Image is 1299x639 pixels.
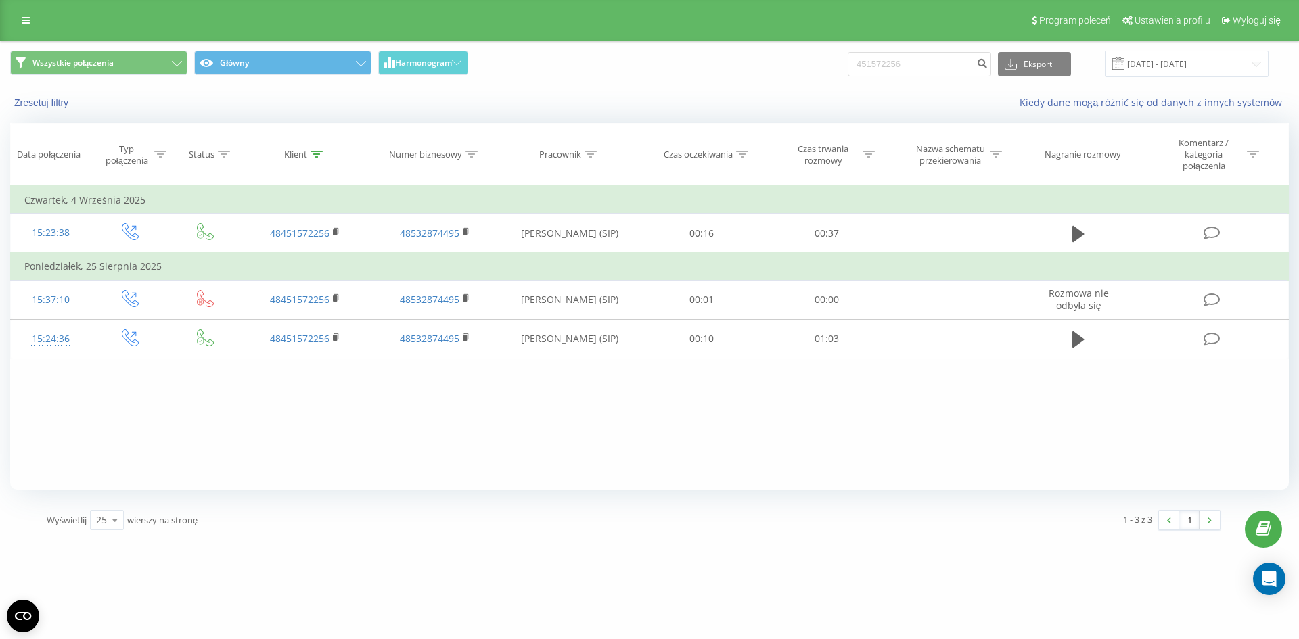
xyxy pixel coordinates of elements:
[189,149,214,160] div: Status
[499,214,639,254] td: [PERSON_NAME] (SIP)
[1045,149,1121,160] div: Nagranie rozmowy
[395,58,452,68] span: Harmonogram
[664,149,733,160] div: Czas oczekiwania
[848,52,991,76] input: Wyszukiwanie według numeru
[32,57,114,68] span: Wszystkie połączenia
[270,293,329,306] a: 48451572256
[194,51,371,75] button: Główny
[7,600,39,632] button: Open CMP widget
[10,97,75,109] button: Zresetuj filtry
[539,149,581,160] div: Pracownik
[1039,15,1111,26] span: Program poleceń
[270,332,329,345] a: 48451572256
[102,143,151,166] div: Typ połączenia
[270,227,329,239] a: 48451572256
[24,326,77,352] div: 15:24:36
[639,319,764,358] td: 00:10
[400,332,459,345] a: 48532874495
[284,149,307,160] div: Klient
[1253,563,1285,595] div: Open Intercom Messenger
[764,214,888,254] td: 00:37
[1123,513,1152,526] div: 1 - 3 z 3
[1049,287,1109,312] span: Rozmowa nie odbyła się
[389,149,462,160] div: Numer biznesowy
[17,149,81,160] div: Data połączenia
[47,514,87,526] span: Wyświetlij
[400,227,459,239] a: 48532874495
[24,287,77,313] div: 15:37:10
[764,280,888,319] td: 00:00
[10,51,187,75] button: Wszystkie połączenia
[914,143,986,166] div: Nazwa schematu przekierowania
[499,280,639,319] td: [PERSON_NAME] (SIP)
[1179,511,1200,529] a: 1
[1233,15,1281,26] span: Wyloguj się
[1135,15,1210,26] span: Ustawienia profilu
[787,143,859,166] div: Czas trwania rozmowy
[400,293,459,306] a: 48532874495
[499,319,639,358] td: [PERSON_NAME] (SIP)
[1020,96,1289,109] a: Kiedy dane mogą różnić się od danych z innych systemów
[998,52,1071,76] button: Eksport
[639,280,764,319] td: 00:01
[764,319,888,358] td: 01:03
[96,513,107,527] div: 25
[11,253,1289,280] td: Poniedziałek, 25 Sierpnia 2025
[1164,137,1244,172] div: Komentarz / kategoria połączenia
[127,514,198,526] span: wierszy na stronę
[378,51,468,75] button: Harmonogram
[11,187,1289,214] td: Czwartek, 4 Września 2025
[24,220,77,246] div: 15:23:38
[639,214,764,254] td: 00:16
